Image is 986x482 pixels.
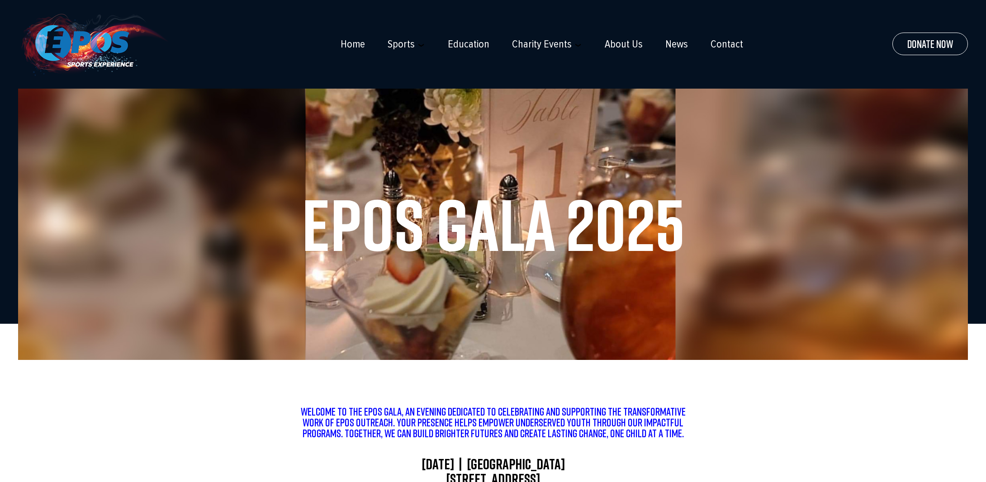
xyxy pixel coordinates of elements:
a: Charity Events [512,38,572,51]
a: Donate Now [892,33,968,55]
a: Home [341,38,365,51]
a: Education [448,38,489,51]
span: Welcome to the Epos Gala, an evening dedicated to celebrating and supporting the transformative w... [301,404,686,440]
a: News [665,38,688,51]
a: Contact [711,38,743,51]
strong: [DATE] | [GEOGRAPHIC_DATA] [422,454,565,474]
a: About Us [605,38,643,51]
a: Sports [388,38,415,51]
h1: Epos Gala 2025 [36,188,950,260]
